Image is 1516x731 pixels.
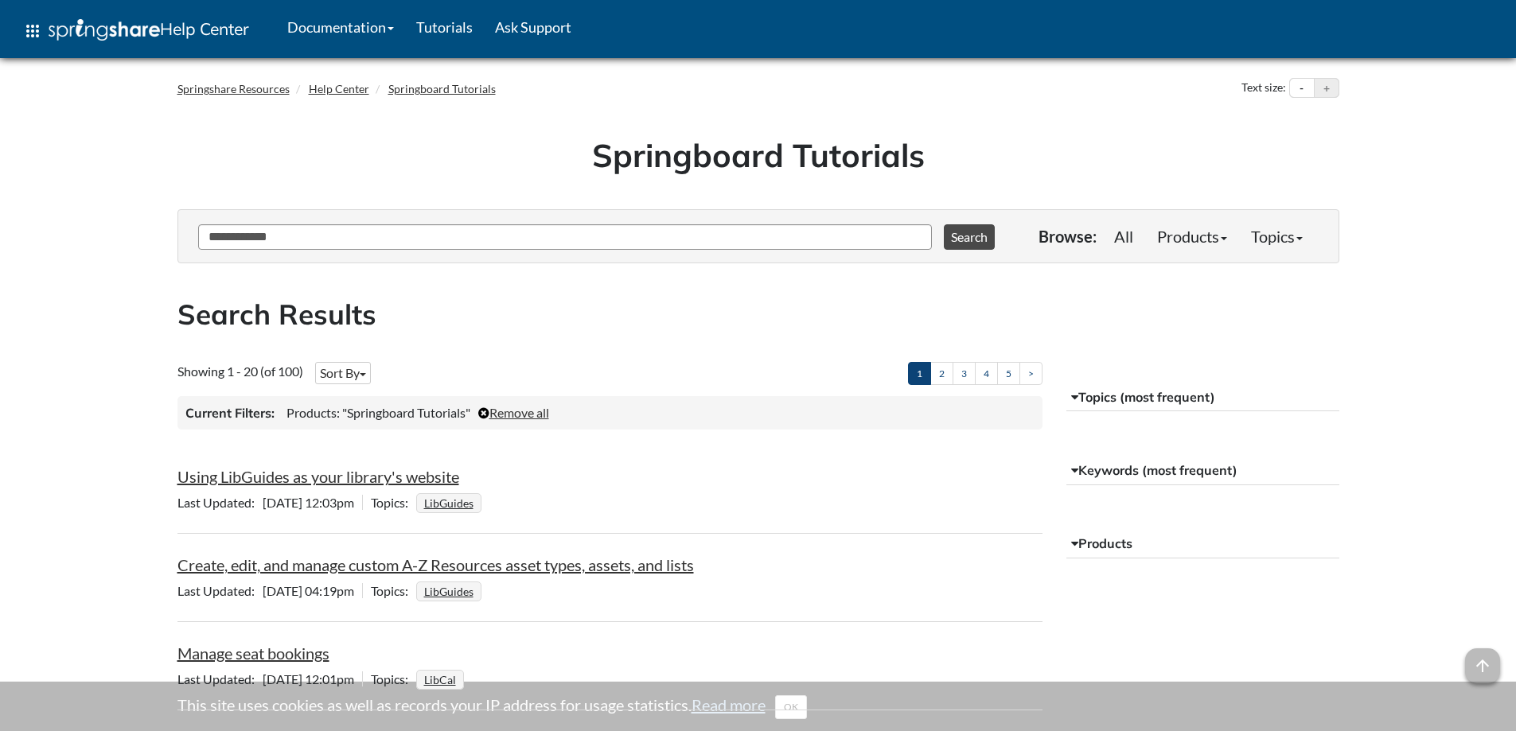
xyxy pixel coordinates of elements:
button: Keywords (most frequent) [1066,457,1339,485]
ul: Topics [416,583,485,598]
span: apps [23,21,42,41]
a: Products [1145,220,1239,252]
span: Topics [371,583,416,598]
a: LibGuides [422,580,476,603]
h1: Springboard Tutorials [189,133,1327,177]
a: Springboard Tutorials [388,82,496,95]
div: This site uses cookies as well as records your IP address for usage statistics. [162,694,1355,719]
span: Last Updated [177,583,263,598]
a: Tutorials [405,7,484,47]
a: Remove all [478,405,549,420]
span: arrow_upward [1465,648,1500,683]
div: Text size: [1238,78,1289,99]
span: [DATE] 12:01pm [177,671,362,686]
button: Topics (most frequent) [1066,383,1339,412]
a: LibGuides [422,492,476,515]
span: Products: [286,405,340,420]
span: [DATE] 12:03pm [177,495,362,510]
ul: Topics [416,495,485,510]
a: All [1102,220,1145,252]
a: 3 [953,362,976,385]
span: Last Updated [177,671,263,686]
span: "Springboard Tutorials" [342,405,470,420]
a: Help Center [309,82,369,95]
ul: Pagination of search results [908,362,1042,385]
h2: Search Results [177,295,1339,334]
a: 1 [908,362,931,385]
ul: Topics [416,671,468,686]
span: Showing 1 - 20 (of 100) [177,364,303,379]
a: Topics [1239,220,1315,252]
span: Help Center [160,18,249,39]
a: 5 [997,362,1020,385]
a: Create, edit, and manage custom A-Z Resources asset types, assets, and lists [177,555,694,574]
a: Manage seat bookings [177,644,329,663]
button: Sort By [315,362,371,384]
a: apps Help Center [12,7,260,55]
h3: Current Filters [185,404,275,422]
a: Springshare Resources [177,82,290,95]
button: Search [944,224,995,250]
a: 4 [975,362,998,385]
a: LibCal [422,668,458,691]
a: Using LibGuides as your library's website [177,467,459,486]
a: arrow_upward [1465,650,1500,669]
button: Products [1066,530,1339,558]
a: > [1019,362,1042,385]
span: Topics [371,495,416,510]
a: Ask Support [484,7,583,47]
img: Springshare [49,19,160,41]
p: Browse: [1039,225,1097,247]
span: Last Updated [177,495,263,510]
span: [DATE] 04:19pm [177,583,362,598]
span: Topics [371,671,416,686]
a: 2 [930,362,953,385]
a: Documentation [276,7,405,47]
button: Increase text size [1315,79,1339,98]
button: Decrease text size [1290,79,1314,98]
